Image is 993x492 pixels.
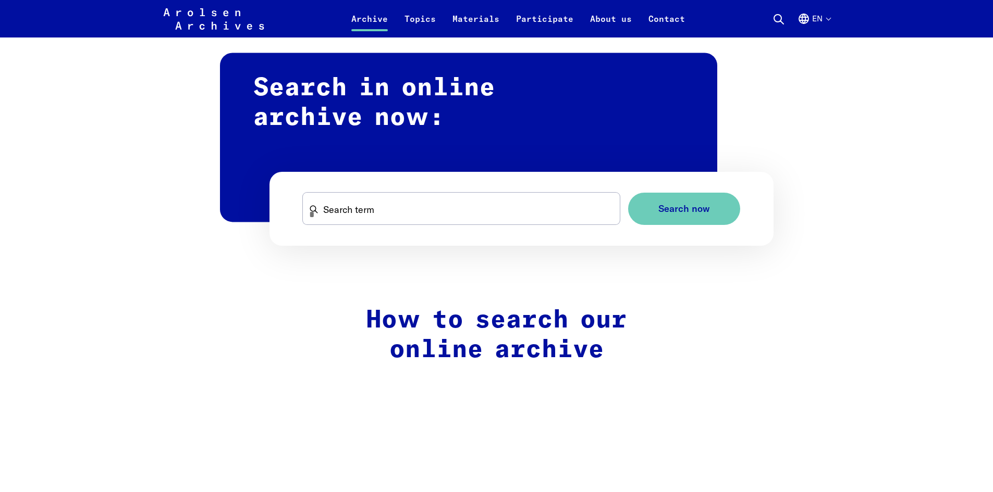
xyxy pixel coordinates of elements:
nav: Primary [343,6,693,31]
h2: Search in online archive now: [220,53,717,222]
a: Materials [444,12,508,37]
span: Search now [658,204,710,215]
button: Search now [628,193,740,225]
a: Contact [640,12,693,37]
a: About us [582,12,640,37]
button: English, language selection [798,12,830,37]
a: Participate [508,12,582,37]
h2: How to search our online archive [276,306,717,365]
a: Topics [396,12,444,37]
a: Archive [343,12,396,37]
